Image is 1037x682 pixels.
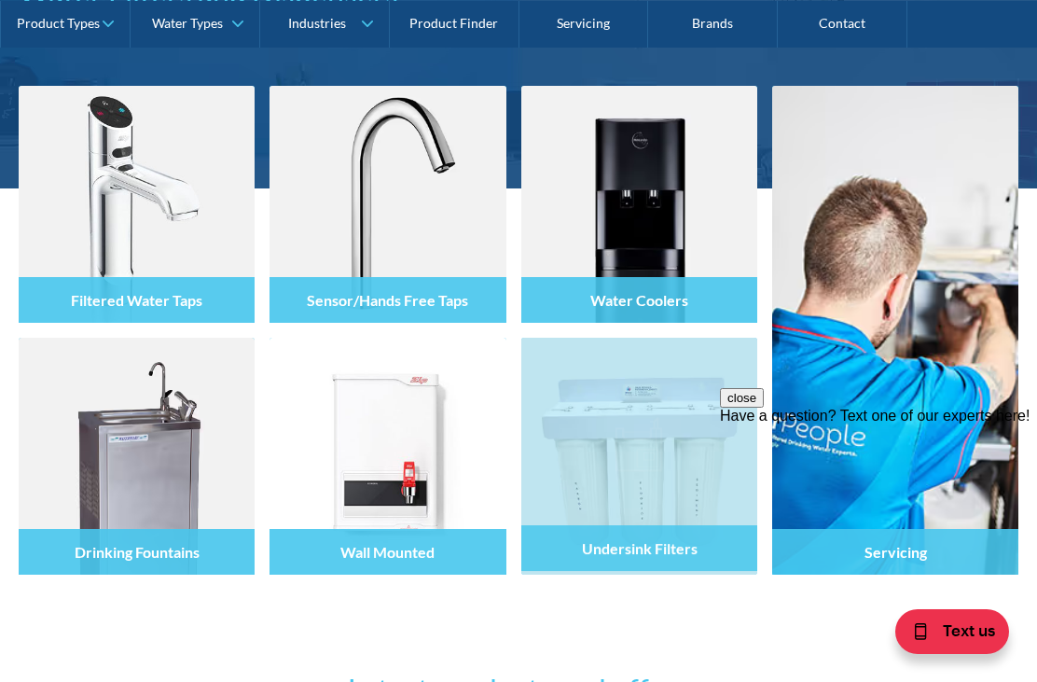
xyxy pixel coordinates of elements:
h4: Filtered Water Taps [71,291,202,309]
img: Wall Mounted [270,338,505,575]
h4: Drinking Fountains [75,543,200,561]
h4: Undersink Filters [581,539,697,557]
img: Drinking Fountains [19,338,255,575]
iframe: podium webchat widget prompt [720,388,1037,612]
h4: Water Coolers [590,291,688,309]
img: Filtered Water Taps [19,86,255,323]
div: Product Types [17,15,100,31]
iframe: podium webchat widget bubble [850,589,1037,682]
img: Undersink Filters [521,338,757,575]
div: Water Types [152,15,223,31]
h4: Wall Mounted [340,543,435,561]
div: Industries [288,15,346,31]
h4: Sensor/Hands Free Taps [307,291,468,309]
img: Water Coolers [521,86,757,323]
a: Servicing [772,86,1018,575]
img: Sensor/Hands Free Taps [270,86,505,323]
